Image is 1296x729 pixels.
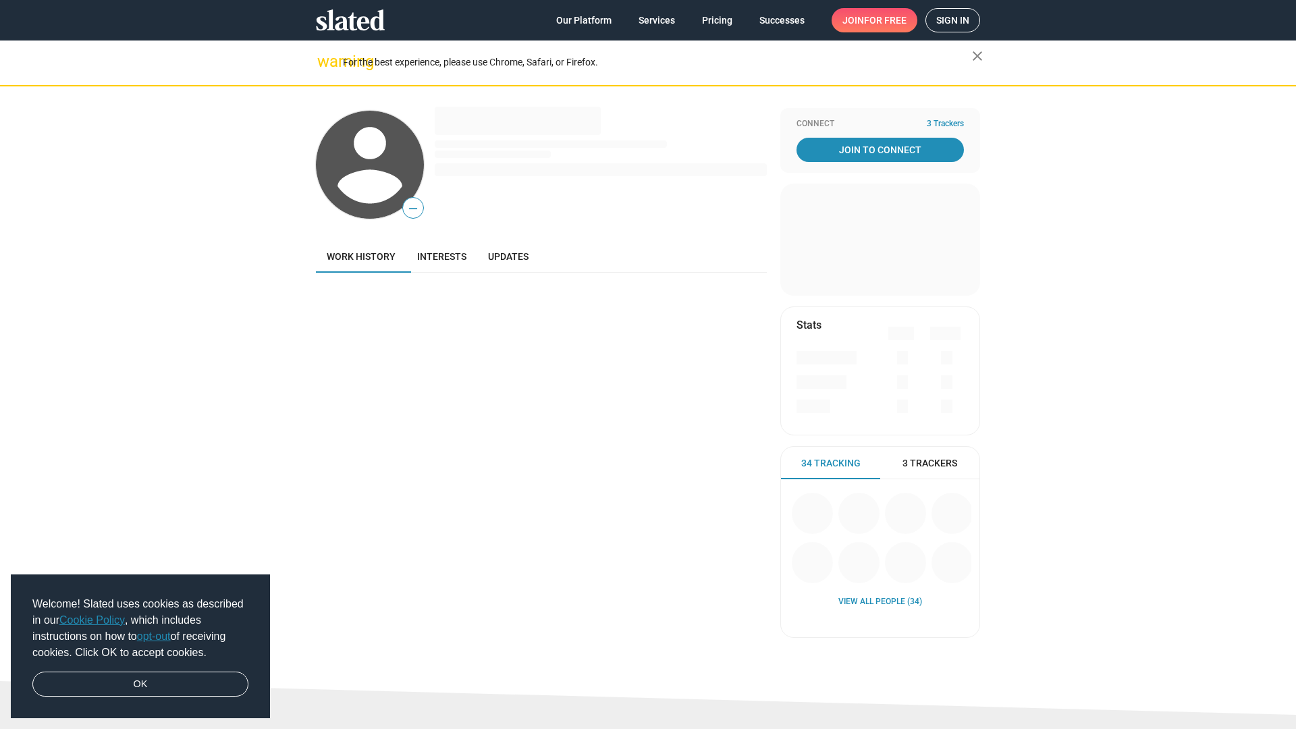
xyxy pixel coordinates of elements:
[902,457,957,470] span: 3 Trackers
[59,614,125,626] a: Cookie Policy
[749,8,815,32] a: Successes
[702,8,732,32] span: Pricing
[628,8,686,32] a: Services
[864,8,907,32] span: for free
[477,240,539,273] a: Updates
[799,138,961,162] span: Join To Connect
[545,8,622,32] a: Our Platform
[801,457,861,470] span: 34 Tracking
[137,630,171,642] a: opt-out
[556,8,612,32] span: Our Platform
[691,8,743,32] a: Pricing
[488,251,529,262] span: Updates
[838,597,922,607] a: View all People (34)
[759,8,805,32] span: Successes
[11,574,270,719] div: cookieconsent
[796,138,964,162] a: Join To Connect
[936,9,969,32] span: Sign in
[796,119,964,130] div: Connect
[317,53,333,70] mat-icon: warning
[925,8,980,32] a: Sign in
[969,48,986,64] mat-icon: close
[927,119,964,130] span: 3 Trackers
[32,672,248,697] a: dismiss cookie message
[32,596,248,661] span: Welcome! Slated uses cookies as described in our , which includes instructions on how to of recei...
[343,53,972,72] div: For the best experience, please use Chrome, Safari, or Firefox.
[796,318,821,332] mat-card-title: Stats
[316,240,406,273] a: Work history
[417,251,466,262] span: Interests
[406,240,477,273] a: Interests
[832,8,917,32] a: Joinfor free
[327,251,396,262] span: Work history
[639,8,675,32] span: Services
[403,200,423,217] span: —
[842,8,907,32] span: Join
